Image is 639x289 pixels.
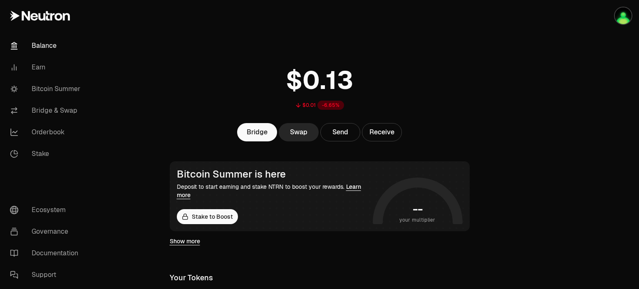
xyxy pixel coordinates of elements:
div: $0.01 [302,102,316,109]
span: your multiplier [399,216,436,224]
div: -6.65% [317,101,344,110]
a: Governance [3,221,90,242]
a: Bridge [237,123,277,141]
a: Earn [3,57,90,78]
a: Swap [279,123,319,141]
div: Your Tokens [170,272,213,284]
div: Bitcoin Summer is here [177,168,369,180]
a: Bridge & Swap [3,100,90,121]
h1: -- [413,203,422,216]
a: Ecosystem [3,199,90,221]
a: Bitcoin Summer [3,78,90,100]
a: Balance [3,35,90,57]
a: Documentation [3,242,90,264]
a: Orderbook [3,121,90,143]
img: Ledger Cosmos 1 [615,7,632,24]
a: Support [3,264,90,286]
button: Send [320,123,360,141]
div: Deposit to start earning and stake NTRN to boost your rewards. [177,183,369,199]
a: Stake to Boost [177,209,238,224]
a: Show more [170,237,200,245]
a: Stake [3,143,90,165]
button: Receive [362,123,402,141]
